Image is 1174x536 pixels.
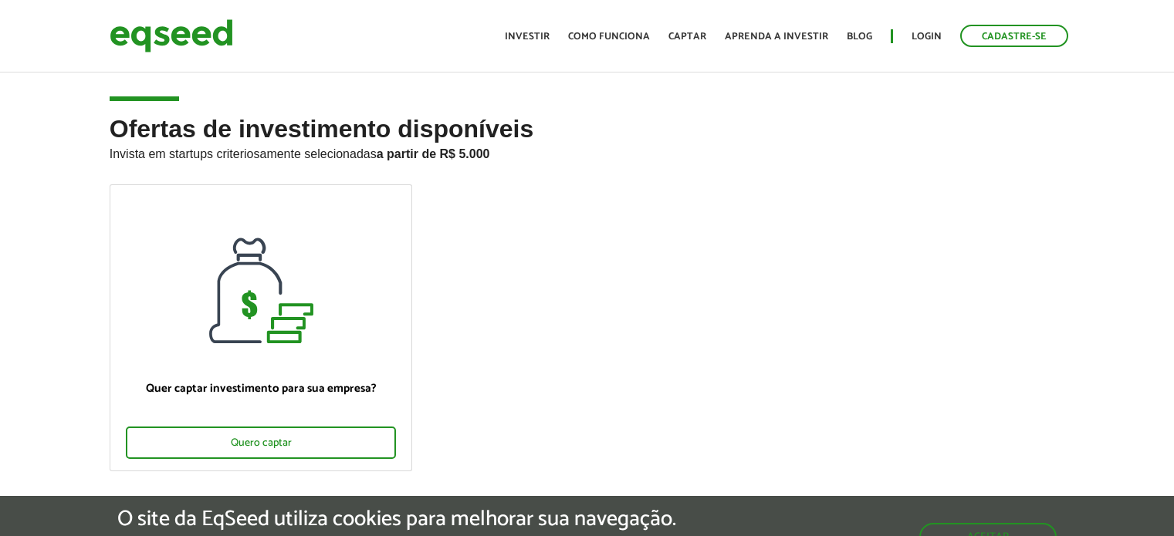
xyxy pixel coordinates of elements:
[110,116,1065,184] h2: Ofertas de investimento disponíveis
[117,507,676,531] h5: O site da EqSeed utiliza cookies para melhorar sua navegação.
[377,147,490,160] strong: a partir de R$ 5.000
[110,143,1065,161] p: Invista em startups criteriosamente selecionadas
[912,32,942,42] a: Login
[505,32,550,42] a: Investir
[126,382,397,396] p: Quer captar investimento para sua empresa?
[110,15,233,56] img: EqSeed
[960,25,1068,47] a: Cadastre-se
[847,32,872,42] a: Blog
[126,426,397,459] div: Quero captar
[668,32,706,42] a: Captar
[568,32,650,42] a: Como funciona
[110,184,413,471] a: Quer captar investimento para sua empresa? Quero captar
[725,32,828,42] a: Aprenda a investir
